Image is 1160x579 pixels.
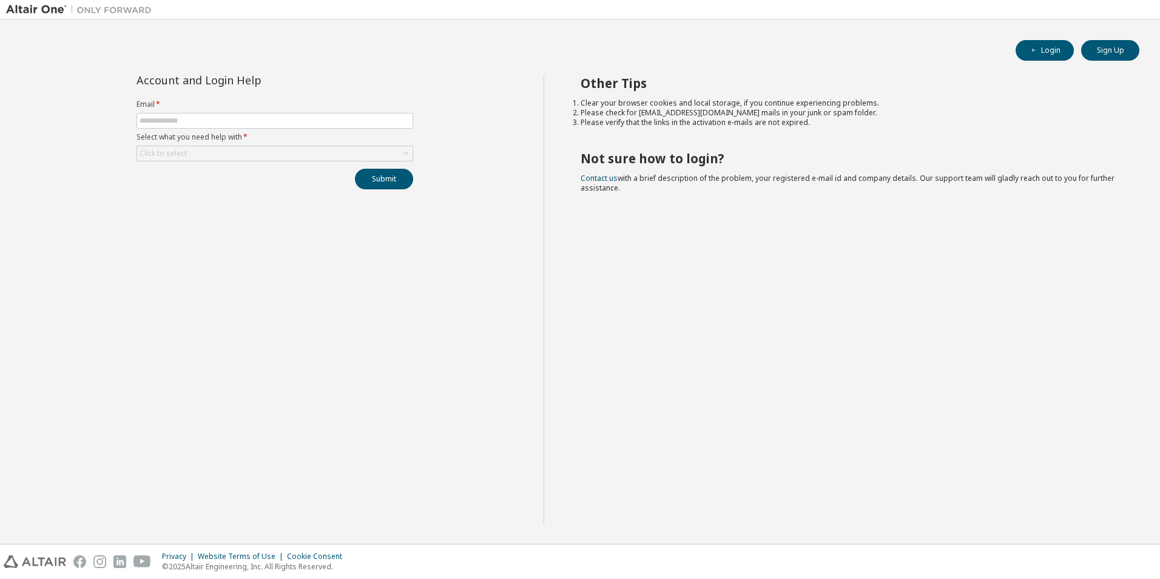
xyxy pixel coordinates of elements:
li: Please check for [EMAIL_ADDRESS][DOMAIN_NAME] mails in your junk or spam folder. [581,108,1118,118]
label: Select what you need help with [137,132,413,142]
h2: Other Tips [581,75,1118,91]
img: facebook.svg [73,555,86,568]
li: Clear your browser cookies and local storage, if you continue experiencing problems. [581,98,1118,108]
div: Account and Login Help [137,75,358,85]
label: Email [137,100,413,109]
button: Login [1016,40,1074,61]
div: Click to select [137,146,413,161]
div: Website Terms of Use [198,552,287,561]
div: Privacy [162,552,198,561]
span: with a brief description of the problem, your registered e-mail id and company details. Our suppo... [581,173,1114,193]
img: linkedin.svg [113,555,126,568]
button: Submit [355,169,413,189]
a: Contact us [581,173,618,183]
img: altair_logo.svg [4,555,66,568]
li: Please verify that the links in the activation e-mails are not expired. [581,118,1118,127]
img: Altair One [6,4,158,16]
h2: Not sure how to login? [581,151,1118,166]
div: Click to select [140,149,187,158]
img: instagram.svg [93,555,106,568]
img: youtube.svg [133,555,151,568]
button: Sign Up [1081,40,1139,61]
p: © 2025 Altair Engineering, Inc. All Rights Reserved. [162,561,349,572]
div: Cookie Consent [287,552,349,561]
